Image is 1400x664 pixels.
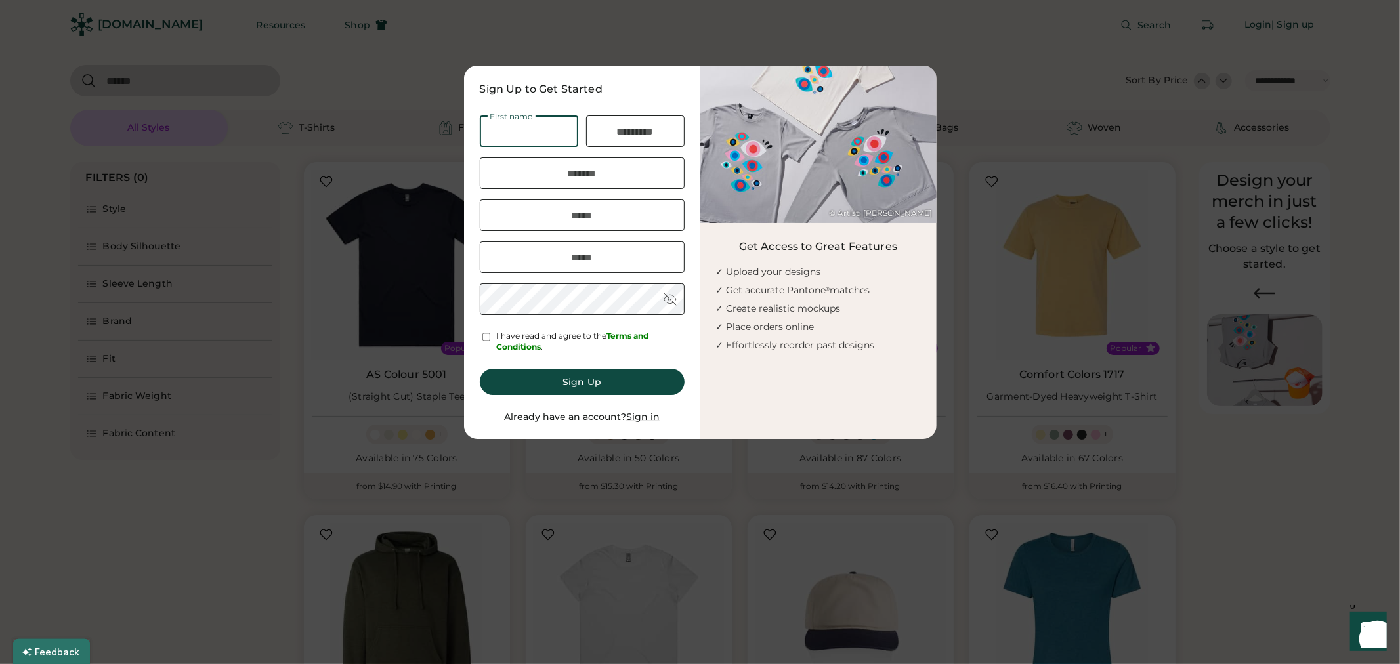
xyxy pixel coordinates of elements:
[716,262,937,354] div: ✓ Upload your designs ✓ Get accurate Pantone matches ✓ Create realistic mockups ✓ Place orders on...
[739,239,897,255] div: Get Access to Great Features
[1338,605,1394,661] iframe: Front Chat
[480,369,685,395] button: Sign Up
[504,411,660,424] div: Already have an account?
[700,66,937,223] img: Web-Rendered_Studio-3.jpg
[488,113,536,121] div: First name
[496,331,650,352] font: Terms and Conditions
[826,286,830,292] sup: ®
[626,411,660,423] u: Sign in
[830,208,933,219] div: © Artist: [PERSON_NAME]
[496,331,684,353] div: I have read and agree to the .
[480,81,685,97] div: Sign Up to Get Started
